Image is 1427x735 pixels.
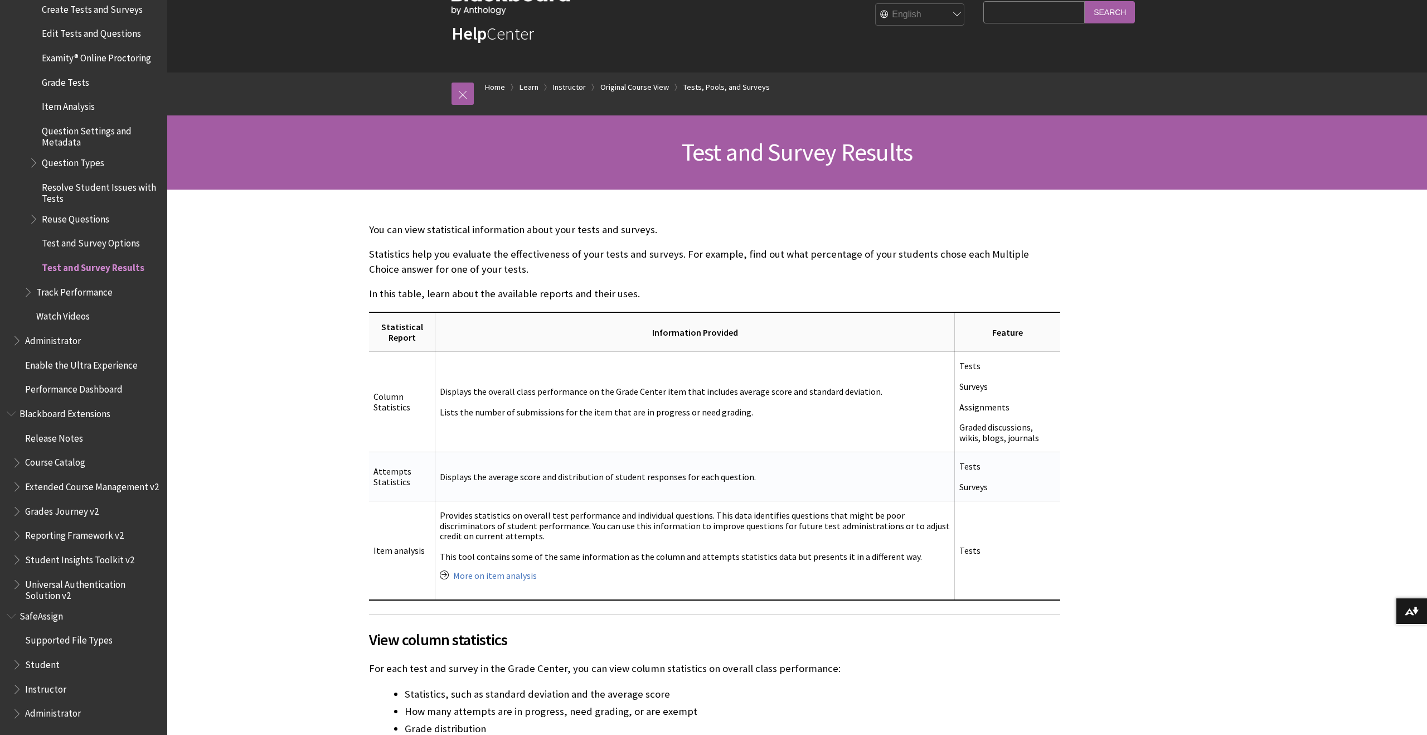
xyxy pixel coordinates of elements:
[452,22,534,45] a: HelpCenter
[25,526,124,541] span: Reporting Framework v2
[453,570,537,582] a: More on item analysis
[369,352,435,452] td: Column Statistics
[683,80,770,94] a: Tests, Pools, and Surveys
[369,247,1060,276] p: Statistics help you evaluate the effectiveness of your tests and surveys. For example, find out w...
[25,575,159,601] span: Universal Authentication Solution v2
[405,704,1060,719] li: How many attempts are in progress, need grading, or are exempt
[42,49,151,64] span: Examity® Online Proctoring
[553,80,586,94] a: Instructor
[36,283,113,298] span: Track Performance
[369,501,435,600] td: Item analysis
[7,607,161,723] nav: Book outline for Blackboard SafeAssign
[25,331,81,346] span: Administrator
[369,452,435,501] td: Attempts Statistics
[435,452,955,501] td: Displays the average score and distribution of student responses for each question.
[485,80,505,94] a: Home
[955,352,1060,452] td: Tests Surveys Assignments Graded discussions, wikis, blogs, journals
[42,153,104,168] span: Question Types
[955,312,1060,351] th: Feature
[42,25,141,40] span: Edit Tests and Questions
[600,80,669,94] a: Original Course View
[25,550,134,565] span: Student Insights Toolkit v2
[435,352,955,452] td: Displays the overall class performance on the Grade Center item that includes average score and s...
[20,404,110,419] span: Blackboard Extensions
[876,4,965,26] select: Site Language Selector
[1085,1,1135,23] input: Search
[25,631,113,646] span: Supported File Types
[25,477,159,492] span: Extended Course Management v2
[369,223,1060,237] p: You can view statistical information about your tests and surveys.
[452,22,487,45] strong: Help
[369,287,1060,301] p: In this table, learn about the available reports and their uses.
[42,98,95,113] span: Item Analysis
[42,258,144,273] span: Test and Survey Results
[405,686,1060,702] li: Statistics, such as standard deviation and the average score
[25,704,81,719] span: Administrator
[25,429,83,444] span: Release Notes
[25,655,60,670] span: Student
[36,307,90,322] span: Watch Videos
[7,404,161,601] nav: Book outline for Blackboard Extensions
[25,356,138,371] span: Enable the Ultra Experience
[955,501,1060,600] td: Tests
[42,178,159,204] span: Resolve Student Issues with Tests
[369,628,1060,651] span: View column statistics
[369,661,1060,676] p: For each test and survey in the Grade Center, you can view column statistics on overall class per...
[25,380,123,395] span: Performance Dashboard
[435,501,955,600] td: Provides statistics on overall test performance and individual questions. This data identifies qu...
[369,312,435,351] th: Statistical Report
[955,452,1060,501] td: Tests Surveys
[25,502,99,517] span: Grades Journey v2
[25,453,85,468] span: Course Catalog
[42,210,109,225] span: Reuse Questions
[20,607,63,622] span: SafeAssign
[682,137,913,167] span: Test and Survey Results
[520,80,538,94] a: Learn
[42,234,140,249] span: Test and Survey Options
[42,73,89,88] span: Grade Tests
[42,122,159,148] span: Question Settings and Metadata
[435,312,955,351] th: Information Provided
[25,680,66,695] span: Instructor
